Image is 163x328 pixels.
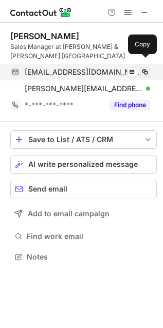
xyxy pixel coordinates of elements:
[10,180,157,198] button: Send email
[25,67,142,77] span: [EMAIL_ADDRESS][DOMAIN_NAME]
[10,250,157,264] button: Notes
[10,130,157,149] button: save-profile-one-click
[28,185,67,193] span: Send email
[10,155,157,174] button: AI write personalized message
[10,6,72,19] img: ContactOut v5.3.10
[110,100,150,110] button: Reveal Button
[27,252,153,262] span: Notes
[28,210,110,218] span: Add to email campaign
[27,232,153,241] span: Find work email
[10,204,157,223] button: Add to email campaign
[10,229,157,244] button: Find work email
[25,84,142,93] span: [PERSON_NAME][EMAIL_ADDRESS][DOMAIN_NAME]
[28,135,139,144] div: Save to List / ATS / CRM
[28,160,138,168] span: AI write personalized message
[10,42,157,61] div: Sales Manager at [PERSON_NAME] & [PERSON_NAME] [GEOGRAPHIC_DATA]
[10,31,79,41] div: [PERSON_NAME]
